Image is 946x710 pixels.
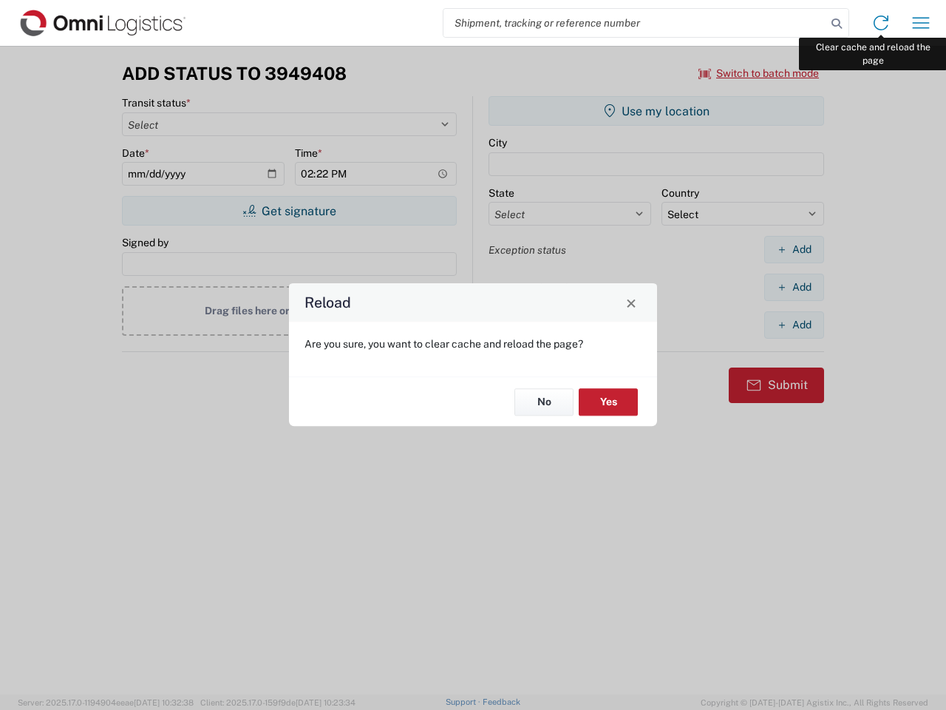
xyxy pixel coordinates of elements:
button: No [514,388,574,416]
h4: Reload [304,292,351,314]
p: Are you sure, you want to clear cache and reload the page? [304,337,642,351]
button: Close [621,292,642,313]
button: Yes [579,388,638,416]
input: Shipment, tracking or reference number [443,9,826,37]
